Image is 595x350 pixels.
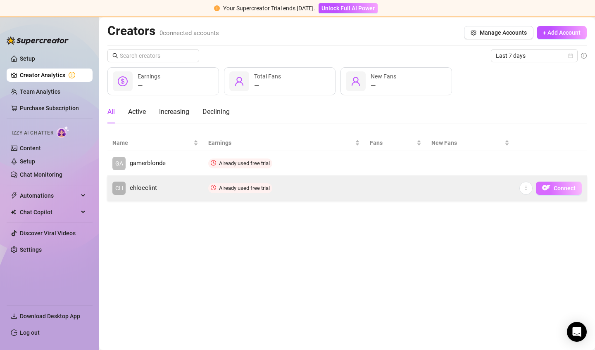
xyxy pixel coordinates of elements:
span: clock-circle [211,185,216,190]
span: clock-circle [211,160,216,166]
a: Log out [20,329,40,336]
span: calendar [568,53,573,58]
span: dollar-circle [118,76,128,86]
div: — [371,81,396,91]
button: OFConnect [536,182,582,195]
a: GAgamerblonde [112,157,198,170]
span: more [523,185,529,191]
a: Discover Viral Videos [20,230,76,236]
span: gamerblonde [130,158,166,168]
img: AI Chatter [57,126,69,138]
span: + Add Account [543,29,581,36]
button: Manage Accounts [464,26,533,39]
div: — [254,81,281,91]
span: thunderbolt [11,192,17,199]
div: Active [128,107,146,117]
span: Already used free trial [219,160,270,166]
button: + Add Account [537,26,587,39]
span: user [234,76,244,86]
th: Name [107,135,203,151]
span: Earnings [138,73,160,80]
a: Unlock Full AI Power [319,5,378,12]
a: Setup [20,55,35,62]
a: Team Analytics [20,88,60,95]
img: logo-BBDzfeDw.svg [7,36,69,45]
div: — [138,81,160,91]
span: Already used free trial [219,185,270,191]
span: Fans [370,138,415,147]
div: Open Intercom Messenger [567,322,587,342]
div: All [107,107,115,117]
button: Unlock Full AI Power [319,3,378,13]
a: Chat Monitoring [20,171,62,178]
a: Purchase Subscription [20,102,86,115]
span: Unlock Full AI Power [321,5,375,12]
a: Settings [20,246,42,253]
div: Increasing [159,107,189,117]
span: Total Fans [254,73,281,80]
span: Download Desktop App [20,313,80,319]
span: Automations [20,189,79,202]
a: Setup [20,158,35,165]
img: OF [542,184,550,192]
span: Izzy AI Chatter [12,129,53,137]
span: 0 connected accounts [159,29,219,37]
h2: Creators [107,23,219,39]
a: CHchloeclint [112,182,198,195]
span: download [11,313,17,319]
span: setting [471,30,476,35]
th: New Fans [426,135,514,151]
span: CH [115,184,123,193]
span: GA [115,159,123,168]
span: New Fans [371,73,396,80]
input: Search creators [120,51,188,60]
span: info-circle [581,53,587,59]
a: Content [20,145,41,151]
span: Manage Accounts [480,29,527,36]
span: Your Supercreator Trial ends [DATE]. [223,5,315,12]
div: Declining [202,107,230,117]
span: search [112,53,118,59]
a: Creator Analytics exclamation-circle [20,69,86,82]
span: exclamation-circle [214,5,220,11]
th: Earnings [203,135,365,151]
span: New Fans [431,138,503,147]
span: Name [112,138,192,147]
span: Chat Copilot [20,206,79,219]
th: Fans [365,135,426,151]
span: Last 7 days [496,50,573,62]
img: Chat Copilot [11,209,16,215]
span: chloeclint [130,183,157,193]
span: Earnings [208,138,353,147]
span: Connect [554,185,576,192]
span: user [351,76,361,86]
